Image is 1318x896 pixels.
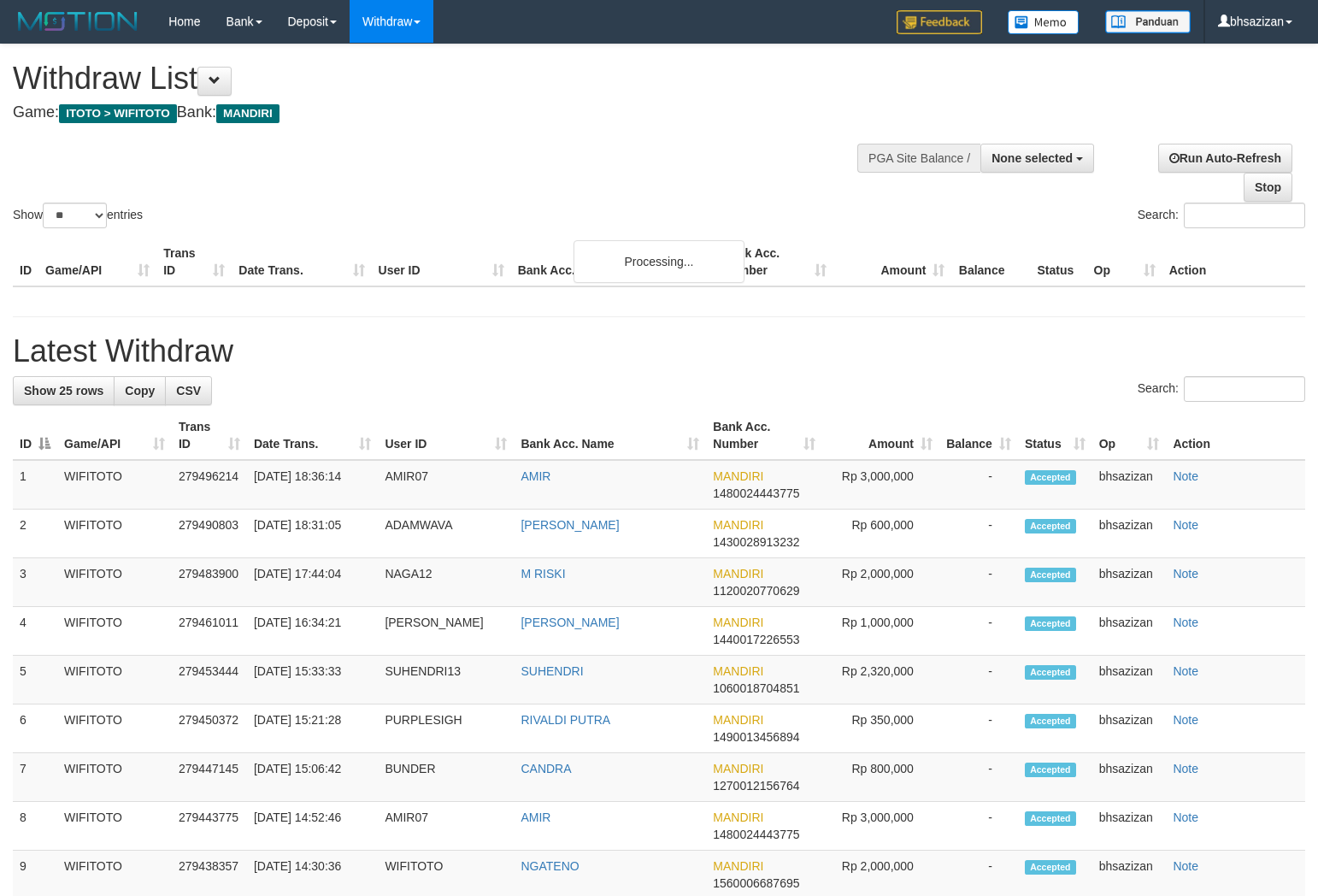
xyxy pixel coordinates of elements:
[1025,568,1076,582] span: Accepted
[939,802,1018,851] td: -
[172,753,247,802] td: 279447145
[713,828,799,841] span: Copy 1480024443775 to clipboard
[247,411,378,460] th: Date Trans.: activate to sort column ascending
[1018,411,1092,460] th: Status: activate to sort column ascending
[715,238,833,286] th: Bank Acc. Number
[57,802,172,851] td: WIFITOTO
[372,238,511,286] th: User ID
[822,411,939,460] th: Amount: activate to sort column ascending
[1092,411,1167,460] th: Op: activate to sort column ascending
[713,876,799,890] span: Copy 1560006687695 to clipboard
[713,681,799,695] span: Copy 1060018704851 to clipboard
[1244,173,1292,202] a: Stop
[514,411,706,460] th: Bank Acc. Name: activate to sort column ascending
[13,510,57,558] td: 2
[43,203,107,228] select: Showentries
[247,607,378,656] td: [DATE] 16:34:21
[57,607,172,656] td: WIFITOTO
[521,567,565,581] a: M RISKI
[1138,203,1305,228] label: Search:
[1092,704,1167,753] td: bhsazizan
[172,704,247,753] td: 279450372
[247,460,378,510] td: [DATE] 18:36:14
[1025,519,1076,533] span: Accepted
[822,753,939,802] td: Rp 800,000
[24,384,103,398] span: Show 25 rows
[511,238,715,286] th: Bank Acc. Name
[1173,518,1198,532] a: Note
[822,802,939,851] td: Rp 3,000,000
[13,203,143,228] label: Show entries
[13,104,862,121] h4: Game: Bank:
[822,704,939,753] td: Rp 350,000
[172,558,247,607] td: 279483900
[822,558,939,607] td: Rp 2,000,000
[713,633,799,646] span: Copy 1440017226553 to clipboard
[713,535,799,549] span: Copy 1430028913232 to clipboard
[1138,376,1305,402] label: Search:
[521,811,550,824] a: AMIR
[38,238,156,286] th: Game/API
[1025,763,1076,777] span: Accepted
[165,376,212,405] a: CSV
[822,510,939,558] td: Rp 600,000
[13,704,57,753] td: 6
[939,704,1018,753] td: -
[713,518,763,532] span: MANDIRI
[13,607,57,656] td: 4
[13,558,57,607] td: 3
[980,144,1094,173] button: None selected
[1158,144,1292,173] a: Run Auto-Refresh
[13,460,57,510] td: 1
[57,510,172,558] td: WIFITOTO
[59,104,177,123] span: ITOTO > WIFITOTO
[713,811,763,824] span: MANDIRI
[378,558,514,607] td: NAGA12
[247,753,378,802] td: [DATE] 15:06:42
[713,664,763,678] span: MANDIRI
[1025,665,1076,680] span: Accepted
[1166,411,1305,460] th: Action
[378,411,514,460] th: User ID: activate to sort column ascending
[1008,10,1080,34] img: Button%20Memo.svg
[57,704,172,753] td: WIFITOTO
[713,616,763,629] span: MANDIRI
[521,469,550,483] a: AMIR
[939,558,1018,607] td: -
[378,704,514,753] td: PURPLESIGH
[1173,811,1198,824] a: Note
[172,411,247,460] th: Trans ID: activate to sort column ascending
[713,567,763,581] span: MANDIRI
[13,9,143,34] img: MOTION_logo.png
[378,607,514,656] td: [PERSON_NAME]
[939,753,1018,802] td: -
[232,238,371,286] th: Date Trans.
[713,584,799,598] span: Copy 1120020770629 to clipboard
[713,486,799,500] span: Copy 1480024443775 to clipboard
[13,802,57,851] td: 8
[857,144,980,173] div: PGA Site Balance /
[114,376,166,405] a: Copy
[951,238,1030,286] th: Balance
[57,411,172,460] th: Game/API: activate to sort column ascending
[939,656,1018,704] td: -
[172,802,247,851] td: 279443775
[1092,607,1167,656] td: bhsazizan
[57,656,172,704] td: WIFITOTO
[172,510,247,558] td: 279490803
[521,616,619,629] a: [PERSON_NAME]
[172,656,247,704] td: 279453444
[833,238,951,286] th: Amount
[1173,713,1198,727] a: Note
[822,656,939,704] td: Rp 2,320,000
[521,713,610,727] a: RIVALDI PUTRA
[822,460,939,510] td: Rp 3,000,000
[57,753,172,802] td: WIFITOTO
[1173,567,1198,581] a: Note
[1173,859,1198,873] a: Note
[897,10,982,34] img: Feedback.jpg
[713,859,763,873] span: MANDIRI
[521,518,619,532] a: [PERSON_NAME]
[13,753,57,802] td: 7
[521,664,583,678] a: SUHENDRI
